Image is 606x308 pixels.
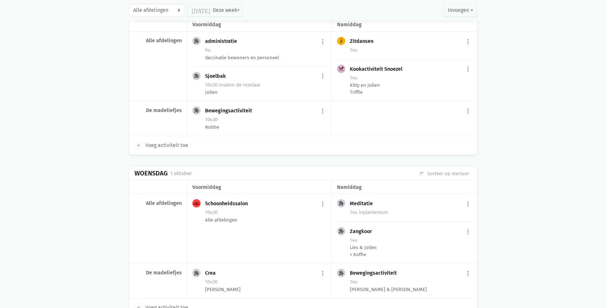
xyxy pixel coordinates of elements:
[205,117,218,122] span: 10u30
[350,286,472,293] div: [PERSON_NAME] & [PERSON_NAME]
[205,200,253,207] div: Schoonheidssalon
[337,183,472,191] div: namiddag
[350,66,408,72] div: Kookactiviteit Snoezel
[205,73,231,79] div: Sjoelbak
[205,47,211,53] span: 9u
[134,270,182,276] div: De madeliefjes
[350,209,357,215] span: 14u
[350,228,377,235] div: Zangkoor
[205,270,221,276] div: Crea
[205,108,257,114] div: Bewegingsactiviteit
[444,4,477,17] button: Invoegen
[205,286,326,293] div: [PERSON_NAME]
[192,20,326,29] div: voormiddag
[188,4,243,17] button: Deze week
[419,170,469,177] a: Sorteer op startuur
[205,54,326,61] div: Vaccinatie bewoners en personeel
[170,169,192,178] div: 1 oktober
[337,20,472,29] div: namiddag
[219,82,261,88] span: salon de rozelaar
[205,124,326,131] div: Robbe
[194,270,199,276] i: extension
[205,279,218,285] span: 10u30
[205,89,326,96] div: Jolien
[350,237,357,243] span: 14u
[350,82,472,96] div: Kitty en Jolien Triffle
[350,47,357,53] span: 14u
[134,107,182,114] div: De madeliefjes
[350,270,402,276] div: Bewegingsactiviteit
[359,209,388,215] span: plantentuin
[134,170,168,177] div: Woensdag
[350,200,378,207] div: Meditatie
[350,38,379,45] div: Zitdansen
[205,82,218,88] span: 10u30
[194,200,199,206] i: groups
[338,228,344,234] i: extension
[134,141,188,150] a: add Voeg activiteit toe
[192,7,210,13] i: [DATE]
[205,216,326,223] div: Alle afdelingen
[350,244,472,258] div: Lies & Jolien + Koffie
[338,66,344,72] i: local_dining
[338,270,344,276] i: extension
[350,279,357,285] span: 14u
[338,200,344,206] i: extension
[134,200,182,207] div: Alle afdelingen
[205,209,218,215] span: 10u30
[205,38,242,45] div: administratie
[359,209,363,215] span: in
[136,142,142,148] i: add
[219,82,223,88] span: in
[350,75,357,81] span: 14u
[192,183,326,191] div: voormiddag
[194,108,199,113] i: extension
[419,171,425,176] i: sort
[134,37,182,44] div: Alle afdelingen
[145,141,188,150] span: Voeg activiteit toe
[194,73,199,79] i: extension
[338,38,344,44] i: sports_handball
[194,38,199,44] i: extension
